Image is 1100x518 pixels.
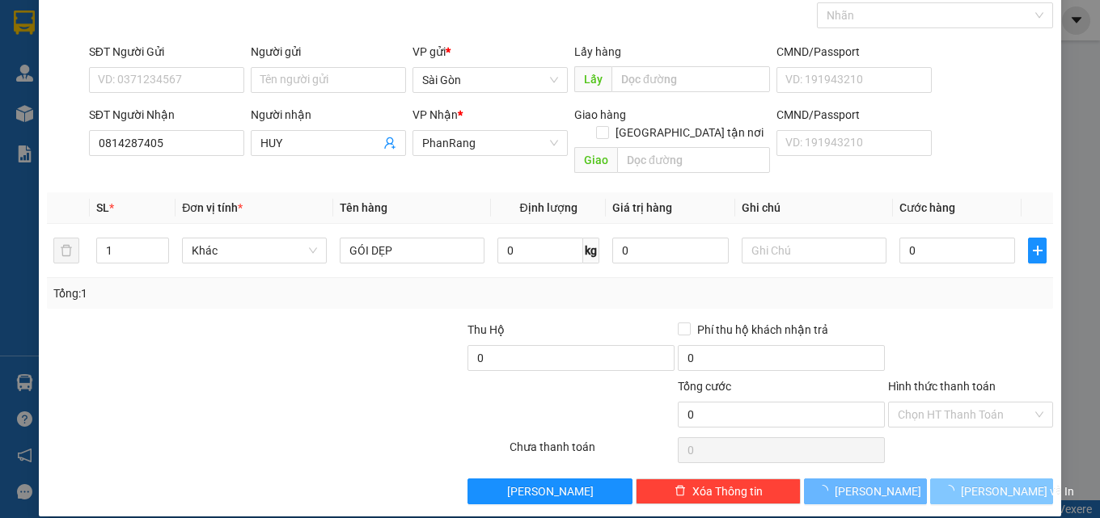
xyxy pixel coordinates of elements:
div: Tổng: 1 [53,284,426,302]
span: plus [1029,244,1046,257]
span: Phí thu hộ khách nhận trả [691,321,835,339]
span: Tổng cước [678,380,731,393]
span: Tên hàng [340,201,387,214]
span: Đơn vị tính [182,201,243,214]
span: [PERSON_NAME] và In [961,482,1074,500]
input: VD: Bàn, Ghế [340,238,484,263]
span: Cước hàng [899,201,955,214]
input: Dọc đường [617,147,770,173]
span: PhanRang [422,131,558,155]
span: Lấy [574,66,611,92]
button: [PERSON_NAME] và In [930,478,1053,504]
span: kg [583,238,599,263]
span: [PERSON_NAME] [835,482,921,500]
th: Ghi chú [735,192,893,224]
input: 0 [612,238,729,263]
button: delete [53,238,79,263]
button: [PERSON_NAME] [804,478,927,504]
span: [GEOGRAPHIC_DATA] tận nơi [609,124,770,141]
span: loading [943,485,961,496]
div: CMND/Passport [776,106,932,124]
span: VP Nhận [412,108,458,121]
span: Xóa Thông tin [692,482,763,500]
span: Thu Hộ [467,323,505,336]
div: SĐT Người Gửi [89,43,244,61]
div: SĐT Người Nhận [89,106,244,124]
span: Khác [192,238,317,263]
div: VP gửi [412,43,568,61]
span: Giá trị hàng [612,201,672,214]
div: CMND/Passport [776,43,932,61]
button: plus [1028,238,1047,263]
span: user-add [383,137,396,150]
input: Ghi Chú [742,238,886,263]
div: Người gửi [251,43,406,61]
button: [PERSON_NAME] [467,478,632,504]
span: Giao hàng [574,108,626,121]
span: Giao [574,147,617,173]
button: deleteXóa Thông tin [636,478,801,504]
span: [PERSON_NAME] [507,482,594,500]
span: loading [817,485,835,496]
label: Hình thức thanh toán [888,380,996,393]
span: Lấy hàng [574,45,621,58]
input: Dọc đường [611,66,770,92]
span: SL [96,201,109,214]
div: Chưa thanh toán [508,438,676,466]
div: Người nhận [251,106,406,124]
span: Định lượng [520,201,577,214]
span: Sài Gòn [422,68,558,92]
span: delete [675,485,686,498]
